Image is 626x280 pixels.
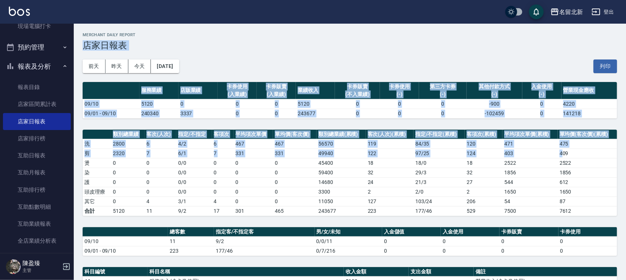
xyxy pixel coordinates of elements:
button: 預約管理 [3,38,71,57]
a: 現場電腦打卡 [3,18,71,35]
a: 互助點數明細 [3,198,71,215]
td: 301 [234,206,273,216]
th: 單均價(客次價) [273,130,317,139]
td: 84 / 35 [414,139,465,148]
td: 7 [145,148,176,158]
td: 0 [212,187,234,197]
td: 0 [218,99,257,109]
th: 支出金額 [409,267,474,277]
td: 0 / 0 [176,187,212,197]
td: 5120 [139,99,179,109]
td: 223 [366,206,414,216]
th: 服務業績 [139,82,179,99]
th: 客項次(累積) [465,130,502,139]
th: 指定客/不指定客 [214,227,315,237]
td: 0 [111,168,145,177]
a: 互助日報表 [3,147,71,164]
img: Person [6,259,21,274]
th: 類別總業績 [111,130,145,139]
td: 0 [145,187,176,197]
td: 0 [111,158,145,168]
button: 列印 [594,59,617,73]
td: 0 [382,246,441,256]
th: 客項次 [212,130,234,139]
td: 0 [380,99,419,109]
td: 6 [145,139,176,148]
td: 120 [465,139,502,148]
td: 403 [502,148,558,158]
td: 染 [83,168,111,177]
td: 32 [366,168,414,177]
td: 4 [212,197,234,206]
td: 467 [273,139,317,148]
td: 5120 [111,206,145,216]
td: 97 / 25 [414,148,465,158]
td: 11 [168,236,214,246]
td: -900 [467,99,522,109]
td: 0 [273,187,317,197]
td: 4 / 2 [176,139,212,148]
td: 240340 [139,109,179,118]
td: 合計 [83,206,111,216]
td: 331 [234,148,273,158]
td: 2 [465,187,502,197]
td: 0 [558,246,617,256]
td: 21 / 3 [414,177,465,187]
td: 0 [145,158,176,168]
th: 備註 [474,267,617,277]
td: 54 [502,197,558,206]
td: 11050 [317,197,366,206]
td: 529 [465,206,502,216]
a: 店家日報表 [3,113,71,130]
td: 544 [502,177,558,187]
td: 0/0/11 [315,236,382,246]
td: 0 [335,99,380,109]
td: 9/2 [214,236,315,246]
table: a dense table [83,82,617,119]
td: 0 [234,158,273,168]
td: 0 [273,168,317,177]
td: 475 [558,139,617,148]
div: 名留北新 [559,7,583,17]
td: 0 [212,177,234,187]
td: 0 [212,158,234,168]
button: 昨天 [106,59,128,73]
td: 7500 [502,206,558,216]
td: 56570 [317,139,366,148]
th: 客次(人次)(累積) [366,130,414,139]
div: (入業績) [259,91,294,98]
td: 0 [212,168,234,177]
td: 243677 [296,109,335,118]
div: (入業績) [219,91,255,98]
a: 互助排行榜 [3,181,71,198]
td: 剪 [83,148,111,158]
td: 465 [273,206,317,216]
td: 護 [83,177,111,187]
td: 3337 [179,109,218,118]
td: 177/46 [214,246,315,256]
th: 科目名稱 [148,267,344,277]
td: 11 [145,206,176,216]
td: 0 [179,99,218,109]
td: 0 [145,168,176,177]
th: 業績收入 [296,82,335,99]
h3: 店家日報表 [83,40,617,51]
td: 18 [465,158,502,168]
td: 頭皮理療 [83,187,111,197]
td: 127 [366,197,414,206]
div: (不入業績) [337,91,378,98]
td: 0 [335,109,380,118]
td: 409 [558,148,617,158]
td: 其它 [83,197,111,206]
td: 0/7/216 [315,246,382,256]
td: 206 [465,197,502,206]
td: 223 [168,246,214,256]
td: 612 [558,177,617,187]
th: 男/女/未知 [315,227,382,237]
a: 互助業績報表 [3,215,71,232]
div: (-) [421,91,465,98]
a: 營業統計分析表 [3,250,71,267]
td: 0 [382,236,441,246]
td: 122 [366,148,414,158]
div: (-) [382,91,417,98]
